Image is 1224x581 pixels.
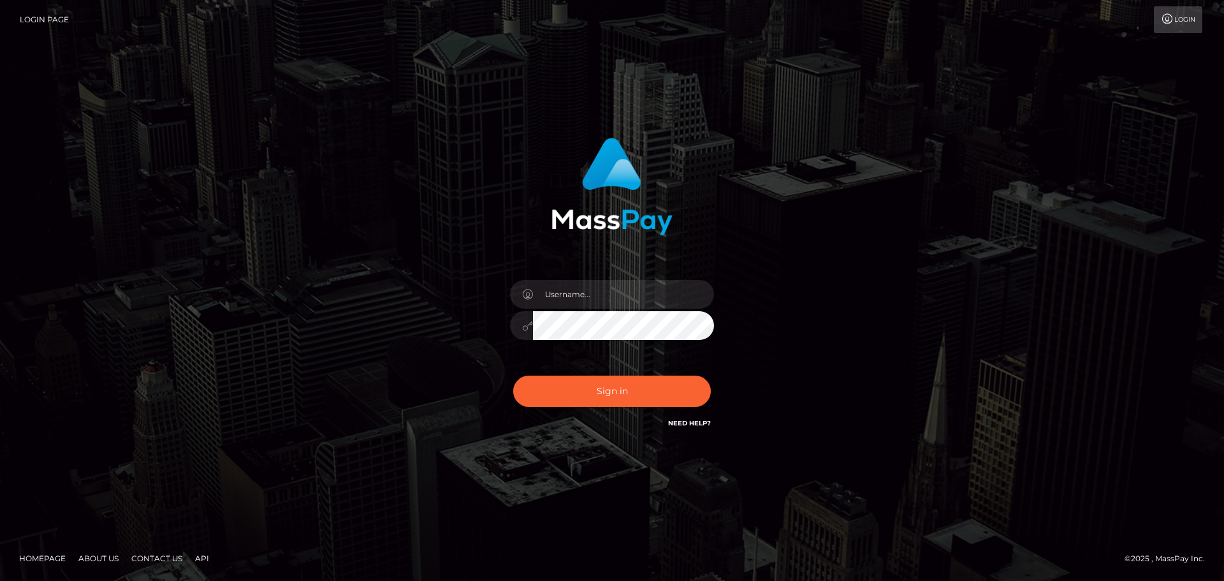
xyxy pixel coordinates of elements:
[190,548,214,568] a: API
[73,548,124,568] a: About Us
[513,376,711,407] button: Sign in
[1154,6,1202,33] a: Login
[14,548,71,568] a: Homepage
[551,138,673,235] img: MassPay Login
[668,419,711,427] a: Need Help?
[1125,552,1214,566] div: © 2025 , MassPay Inc.
[533,280,714,309] input: Username...
[20,6,69,33] a: Login Page
[126,548,187,568] a: Contact Us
